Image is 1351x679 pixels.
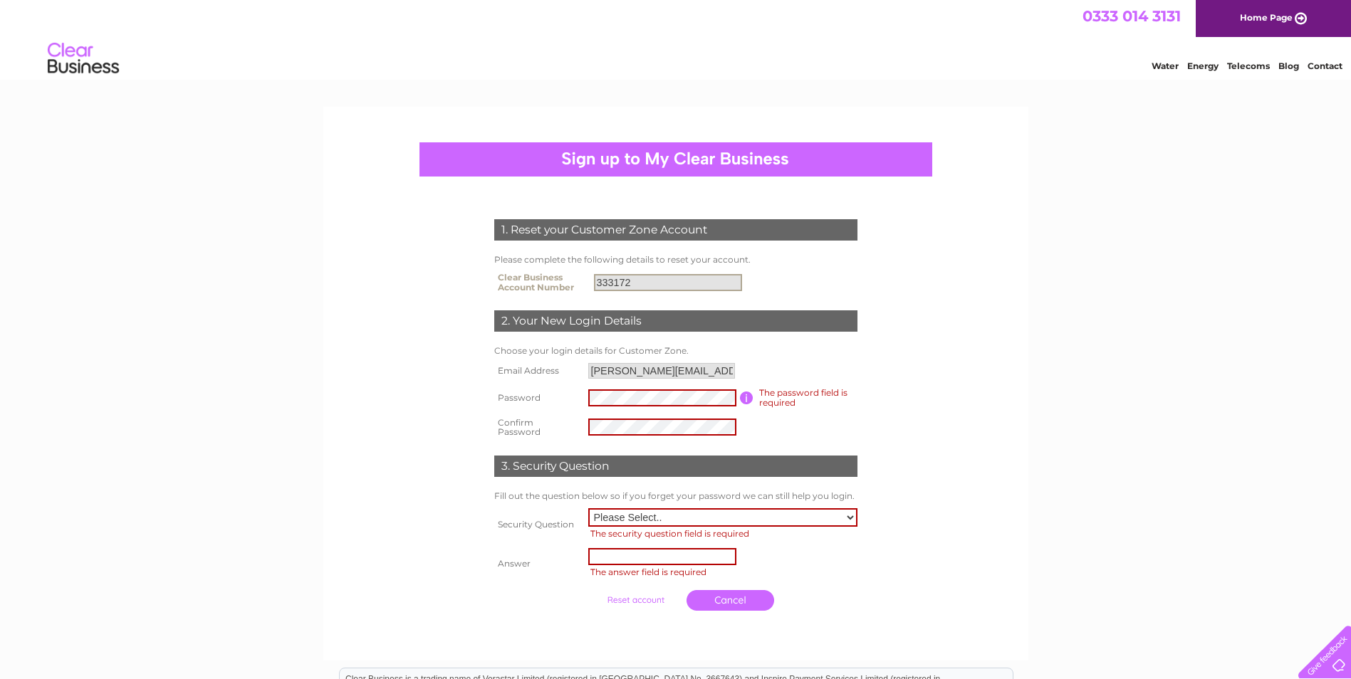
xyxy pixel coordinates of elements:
span: The password field is required [759,387,847,408]
img: logo.png [47,37,120,80]
div: 1. Reset your Customer Zone Account [494,219,857,241]
th: Answer [491,544,585,583]
a: Contact [1308,60,1342,71]
span: The security question field is required [590,528,749,539]
a: Water [1152,60,1179,71]
a: 0333 014 3131 [1083,7,1181,25]
td: Fill out the question below so if you forget your password we can still help you login. [491,488,861,505]
span: The answer field is required [590,567,706,577]
th: Clear Business Account Number [491,268,590,297]
th: Password [491,382,585,414]
input: Information [740,391,753,404]
input: Submit [592,590,679,610]
th: Security Question [491,505,585,544]
div: 3. Security Question [494,456,857,477]
a: Telecoms [1227,60,1270,71]
div: 2. Your New Login Details [494,310,857,332]
a: Cancel [687,590,774,611]
td: Please complete the following details to reset your account. [491,251,861,268]
a: Blog [1278,60,1299,71]
th: Email Address [491,359,585,382]
td: Choose your login details for Customer Zone. [491,342,861,359]
div: Clear Business is a trading name of Verastar Limited (registered in [GEOGRAPHIC_DATA] No. 3667643... [340,8,1013,69]
a: Energy [1187,60,1219,71]
th: Confirm Password [491,414,585,442]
